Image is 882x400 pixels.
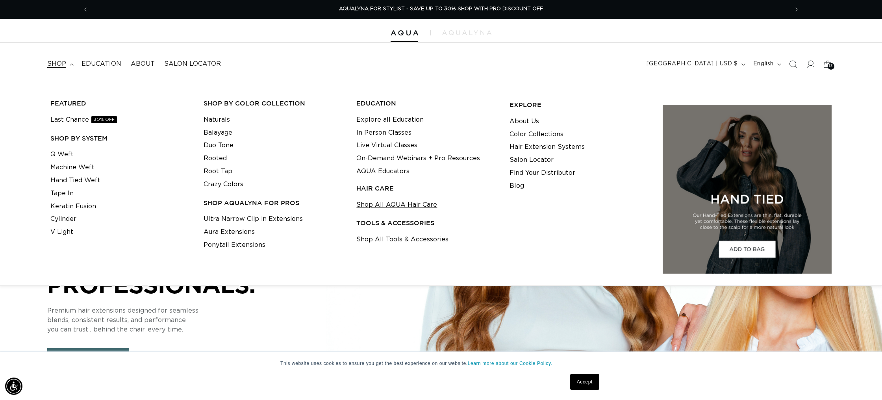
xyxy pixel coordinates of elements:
[47,189,283,298] p: BUILT FOR PERFORMANCE. TRUSTED BY PROFESSIONALS.
[50,148,74,161] a: Q Weft
[356,198,437,211] a: Shop All AQUA Hair Care
[204,239,265,252] a: Ponytail Extensions
[77,2,94,17] button: Previous announcement
[784,56,802,73] summary: Search
[126,55,159,73] a: About
[47,60,66,68] span: shop
[356,126,411,139] a: In Person Classes
[510,115,539,128] a: About Us
[131,60,155,68] span: About
[829,63,833,70] span: 13
[280,360,602,367] p: This website uses cookies to ensure you get the best experience on our website.
[47,315,283,325] p: blends, consistent results, and performance
[468,361,552,366] a: Learn more about our Cookie Policy.
[391,30,418,36] img: Aqua Hair Extensions
[50,226,73,239] a: V Light
[339,6,543,11] span: AQUALYNA FOR STYLIST - SAVE UP TO 30% SHOP WITH PRO DISCOUNT OFF
[510,141,585,154] a: Hair Extension Systems
[50,161,94,174] a: Machine Weft
[356,113,424,126] a: Explore all Education
[442,30,491,35] img: aqualyna.com
[50,187,74,200] a: Tape In
[356,184,497,193] h3: HAIR CARE
[753,60,774,68] span: English
[47,348,129,367] a: SEE OUR SYSTEMS
[510,101,650,109] h3: EXPLORE
[47,306,283,315] p: Premium hair extensions designed for seamless
[510,154,554,167] a: Salon Locator
[43,55,77,73] summary: shop
[204,99,345,107] h3: Shop by Color Collection
[50,113,117,126] a: Last Chance30% OFF
[204,126,232,139] a: Balayage
[356,139,417,152] a: Live Virtual Classes
[570,374,599,390] a: Accept
[204,165,232,178] a: Root Tap
[47,325,283,334] p: you can trust , behind the chair, every time.
[204,226,255,239] a: Aura Extensions
[50,200,96,213] a: Keratin Fusion
[50,213,76,226] a: Cylinder
[356,152,480,165] a: On-Demand Webinars + Pro Resources
[356,165,409,178] a: AQUA Educators
[50,174,100,187] a: Hand Tied Weft
[77,55,126,73] a: Education
[642,57,749,72] button: [GEOGRAPHIC_DATA] | USD $
[50,99,191,107] h3: FEATURED
[159,55,226,73] a: Salon Locator
[749,57,784,72] button: English
[204,139,233,152] a: Duo Tone
[510,128,563,141] a: Color Collections
[204,178,243,191] a: Crazy Colors
[510,167,575,180] a: Find Your Distributor
[164,60,221,68] span: Salon Locator
[356,219,497,227] h3: TOOLS & ACCESSORIES
[647,60,738,68] span: [GEOGRAPHIC_DATA] | USD $
[50,134,191,143] h3: SHOP BY SYSTEM
[204,199,345,207] h3: Shop AquaLyna for Pros
[356,233,448,246] a: Shop All Tools & Accessories
[204,113,230,126] a: Naturals
[356,99,497,107] h3: EDUCATION
[788,2,805,17] button: Next announcement
[91,116,117,123] span: 30% OFF
[5,378,22,395] div: Accessibility Menu
[204,152,227,165] a: Rooted
[82,60,121,68] span: Education
[510,180,524,193] a: Blog
[204,213,303,226] a: Ultra Narrow Clip in Extensions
